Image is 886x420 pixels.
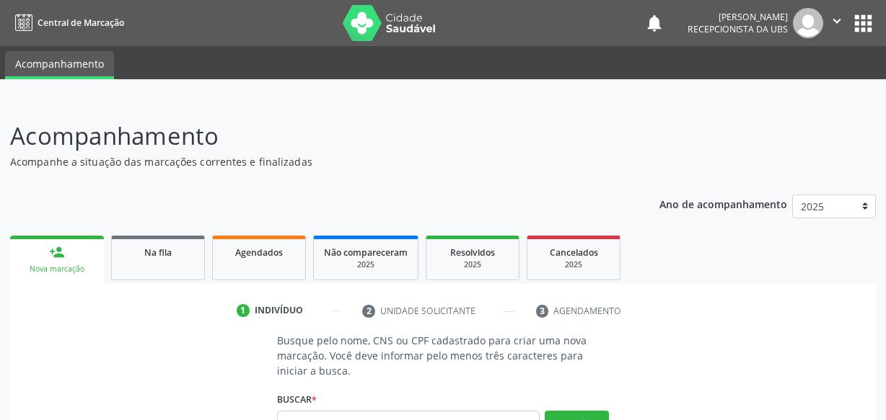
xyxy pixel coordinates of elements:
[144,246,172,259] span: Na fila
[851,11,876,36] button: apps
[450,246,495,259] span: Resolvidos
[793,8,823,38] img: img
[829,13,845,29] i: 
[38,17,124,29] span: Central de Marcação
[437,259,509,270] div: 2025
[538,259,610,270] div: 2025
[277,388,317,411] label: Buscar
[659,195,787,213] p: Ano de acompanhamento
[10,154,616,169] p: Acompanhe a situação das marcações correntes e finalizadas
[20,264,94,274] div: Nova marcação
[10,11,124,35] a: Central de Marcação
[237,304,250,317] div: 1
[10,118,616,154] p: Acompanhamento
[277,333,609,378] p: Busque pelo nome, CNS ou CPF cadastrado para criar uma nova marcação. Você deve informar pelo men...
[324,246,408,259] span: Não compareceram
[644,13,664,33] button: notifications
[235,246,283,259] span: Agendados
[324,259,408,270] div: 2025
[688,23,788,35] span: Recepcionista da UBS
[688,11,788,23] div: [PERSON_NAME]
[255,304,303,317] div: Indivíduo
[5,51,114,79] a: Acompanhamento
[49,244,65,260] div: person_add
[550,246,598,259] span: Cancelados
[823,8,851,38] button: 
